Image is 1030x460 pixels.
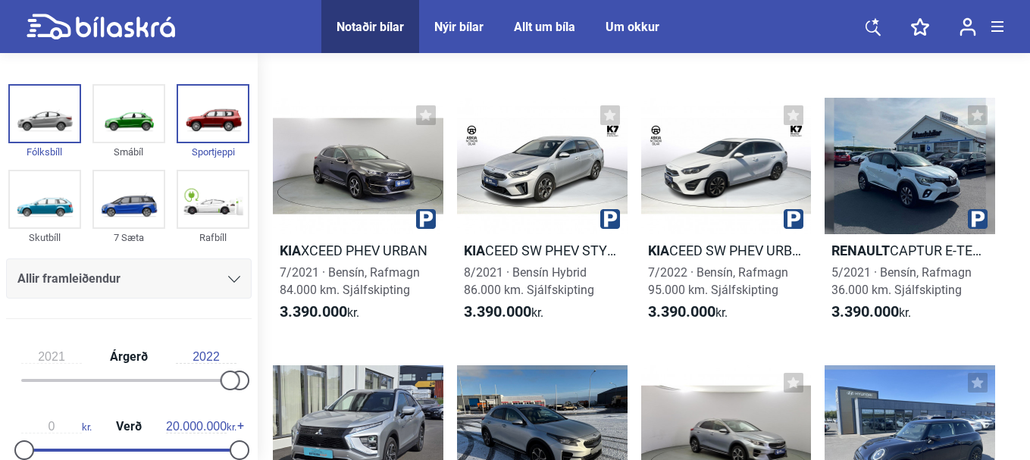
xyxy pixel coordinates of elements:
div: 7 Sæta [92,229,165,246]
span: kr. [831,303,911,321]
span: kr. [166,420,236,433]
img: parking.png [784,209,803,229]
span: kr. [464,303,543,321]
b: 3.390.000 [831,302,899,321]
b: Renault [831,243,890,258]
a: Notaðir bílar [337,20,404,34]
span: kr. [21,420,92,433]
h2: CEED SW PHEV URBAN [641,242,812,259]
img: parking.png [600,209,620,229]
a: Allt um bíla [514,20,575,34]
div: Fólksbíll [8,143,81,161]
a: KiaXCEED PHEV URBAN7/2021 · Bensín, Rafmagn84.000 km. Sjálfskipting3.390.000kr. [273,98,443,335]
div: Smábíl [92,143,165,161]
b: 3.390.000 [648,302,715,321]
h2: XCEED PHEV URBAN [273,242,443,259]
b: Kia [280,243,301,258]
img: user-login.svg [960,17,976,36]
span: kr. [648,303,728,321]
a: KiaCEED SW PHEV URBAN7/2022 · Bensín, Rafmagn95.000 km. Sjálfskipting3.390.000kr. [641,98,812,335]
img: parking.png [416,209,436,229]
a: Nýir bílar [434,20,484,34]
span: 5/2021 · Bensín, Rafmagn 36.000 km. Sjálfskipting [831,265,972,297]
a: RenaultCAPTUR E-TECH PLUG-IN HYBRID5/2021 · Bensín, Rafmagn36.000 km. Sjálfskipting3.390.000kr. [825,98,995,335]
div: Skutbíll [8,229,81,246]
span: 7/2021 · Bensín, Rafmagn 84.000 km. Sjálfskipting [280,265,420,297]
h2: CEED SW PHEV STYLE [457,242,628,259]
span: 7/2022 · Bensín, Rafmagn 95.000 km. Sjálfskipting [648,265,788,297]
b: Kia [464,243,485,258]
b: 3.390.000 [464,302,531,321]
div: Sportjeppi [177,143,249,161]
span: Allir framleiðendur [17,268,121,289]
div: Rafbíll [177,229,249,246]
h2: CAPTUR E-TECH PLUG-IN HYBRID [825,242,995,259]
a: KiaCEED SW PHEV STYLE8/2021 · Bensín Hybrid86.000 km. Sjálfskipting3.390.000kr. [457,98,628,335]
b: Kia [648,243,669,258]
b: 3.390.000 [280,302,347,321]
span: Verð [112,421,146,433]
span: kr. [280,303,359,321]
a: Um okkur [606,20,659,34]
span: Árgerð [106,351,152,363]
span: 8/2021 · Bensín Hybrid 86.000 km. Sjálfskipting [464,265,594,297]
img: parking.png [968,209,988,229]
